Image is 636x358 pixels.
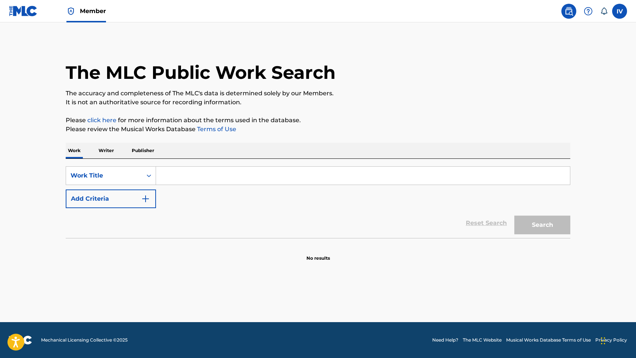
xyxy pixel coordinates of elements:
[80,7,106,15] span: Member
[66,166,570,238] form: Search Form
[130,143,156,158] p: Publisher
[66,89,570,98] p: The accuracy and completeness of The MLC's data is determined solely by our Members.
[599,322,636,358] div: Widget de chat
[599,322,636,358] iframe: Chat Widget
[581,4,596,19] div: Help
[612,4,627,19] div: User Menu
[564,7,573,16] img: search
[66,125,570,134] p: Please review the Musical Works Database
[9,336,32,345] img: logo
[9,6,38,16] img: MLC Logo
[584,7,593,16] img: help
[66,7,75,16] img: Top Rightsholder
[306,246,330,262] p: No results
[595,337,627,343] a: Privacy Policy
[41,337,128,343] span: Mechanical Licensing Collective © 2025
[196,126,236,133] a: Terms of Use
[600,7,608,15] div: Notifications
[561,4,576,19] a: Public Search
[432,337,458,343] a: Need Help?
[66,143,83,158] p: Work
[506,337,591,343] a: Musical Works Database Terms of Use
[141,194,150,203] img: 9d2ae6d4665cec9f34b9.svg
[66,116,570,125] p: Please for more information about the terms used in the database.
[66,61,336,84] h1: The MLC Public Work Search
[71,171,138,180] div: Work Title
[87,117,116,124] a: click here
[601,330,605,352] div: Arrastrar
[463,337,502,343] a: The MLC Website
[96,143,116,158] p: Writer
[66,98,570,107] p: It is not an authoritative source for recording information.
[66,189,156,208] button: Add Criteria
